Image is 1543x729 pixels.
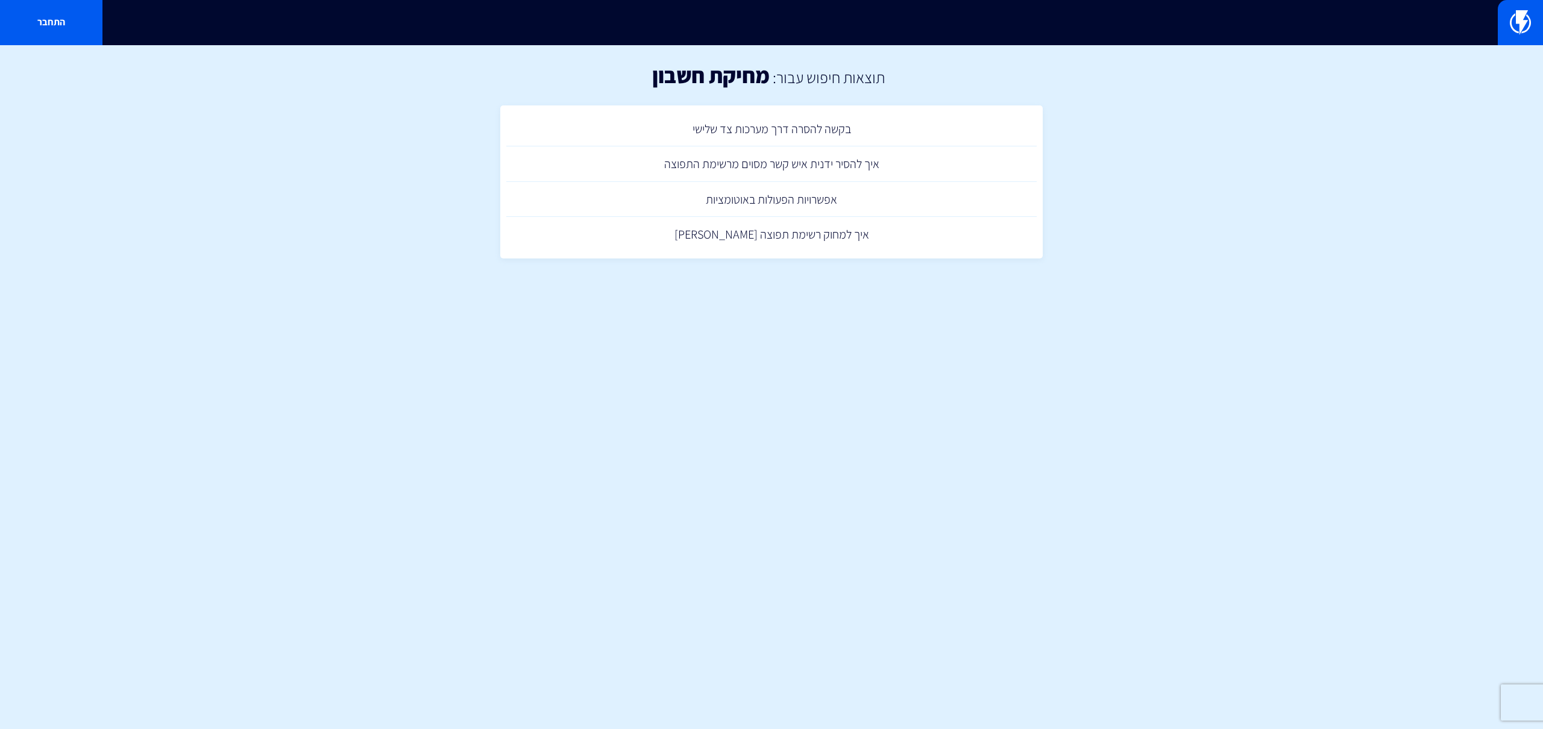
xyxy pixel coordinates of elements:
h2: תוצאות חיפוש עבור: [770,69,885,86]
a: אפשרויות הפעולות באוטומציות [506,182,1037,217]
a: בקשה להסרה דרך מערכות צד שלישי [506,111,1037,147]
a: איך למחוק רשימת תפוצה [PERSON_NAME] [506,217,1037,252]
a: איך להסיר ידנית איש קשר מסוים מרשימת התפוצה [506,146,1037,182]
h1: מחיקת חשבון [652,63,770,87]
